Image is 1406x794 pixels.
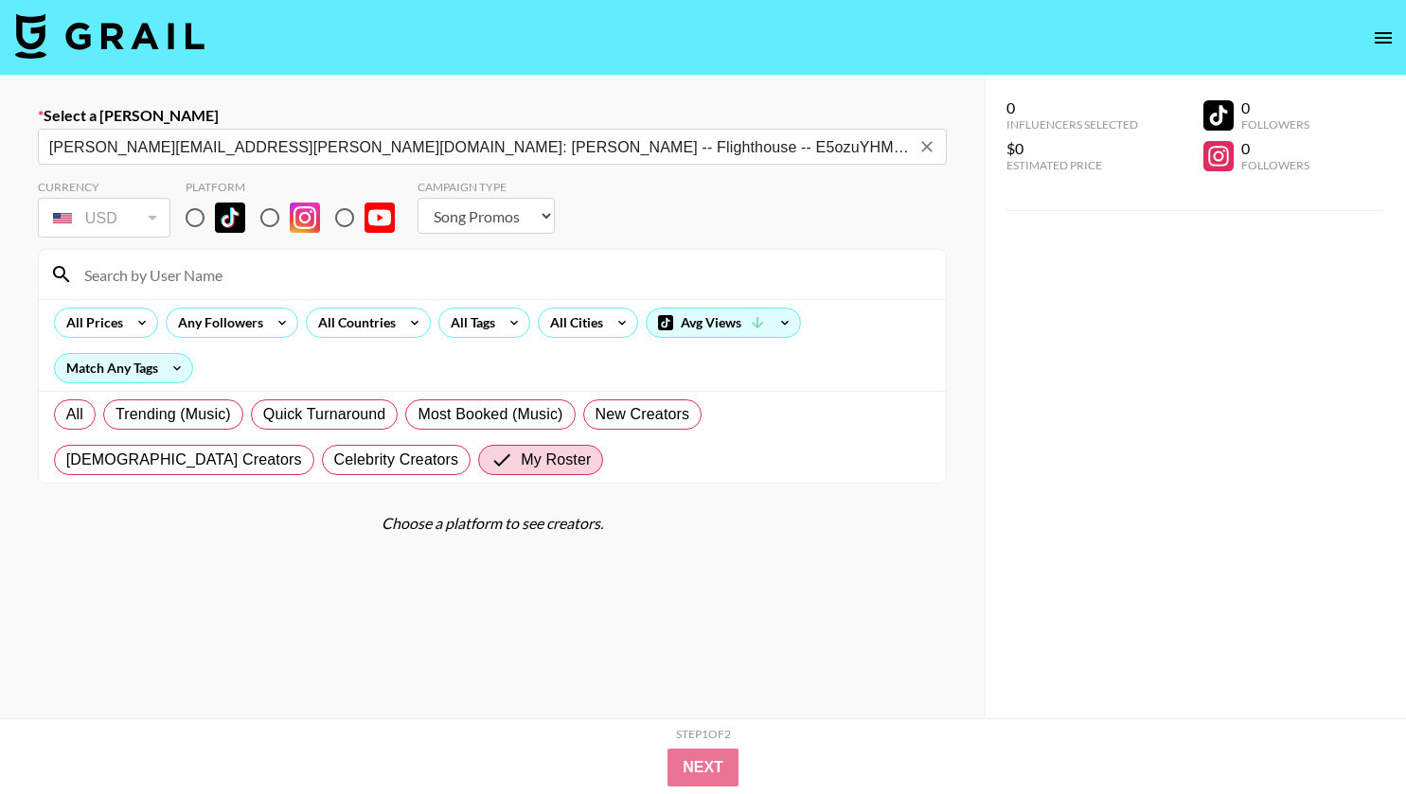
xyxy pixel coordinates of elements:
div: Campaign Type [418,180,555,194]
img: TikTok [215,203,245,233]
div: All Tags [439,309,499,337]
div: $0 [1006,139,1138,158]
div: Choose a platform to see creators. [38,514,947,533]
div: Currency is locked to USD [38,194,170,241]
button: Next [667,749,739,786]
span: [DEMOGRAPHIC_DATA] Creators [66,449,302,471]
span: Trending (Music) [116,403,231,426]
img: Grail Talent [15,13,205,59]
div: USD [42,202,167,235]
div: Step 1 of 2 [676,727,731,741]
span: My Roster [521,449,591,471]
button: open drawer [1364,19,1402,57]
input: Search by User Name [73,259,934,290]
img: Instagram [290,203,320,233]
button: Clear [914,133,940,160]
div: All Cities [539,309,607,337]
img: YouTube [365,203,395,233]
div: All Prices [55,309,127,337]
div: Followers [1241,158,1309,172]
div: Platform [186,180,410,194]
span: Most Booked (Music) [418,403,562,426]
label: Select a [PERSON_NAME] [38,106,947,125]
div: Currency [38,180,170,194]
div: 0 [1241,98,1309,117]
div: Avg Views [647,309,800,337]
div: Estimated Price [1006,158,1138,172]
div: 0 [1241,139,1309,158]
span: New Creators [596,403,690,426]
div: 0 [1006,98,1138,117]
div: Any Followers [167,309,267,337]
span: Celebrity Creators [334,449,459,471]
div: Match Any Tags [55,354,192,382]
div: All Countries [307,309,400,337]
div: Followers [1241,117,1309,132]
span: Quick Turnaround [263,403,386,426]
div: Influencers Selected [1006,117,1138,132]
span: All [66,403,83,426]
